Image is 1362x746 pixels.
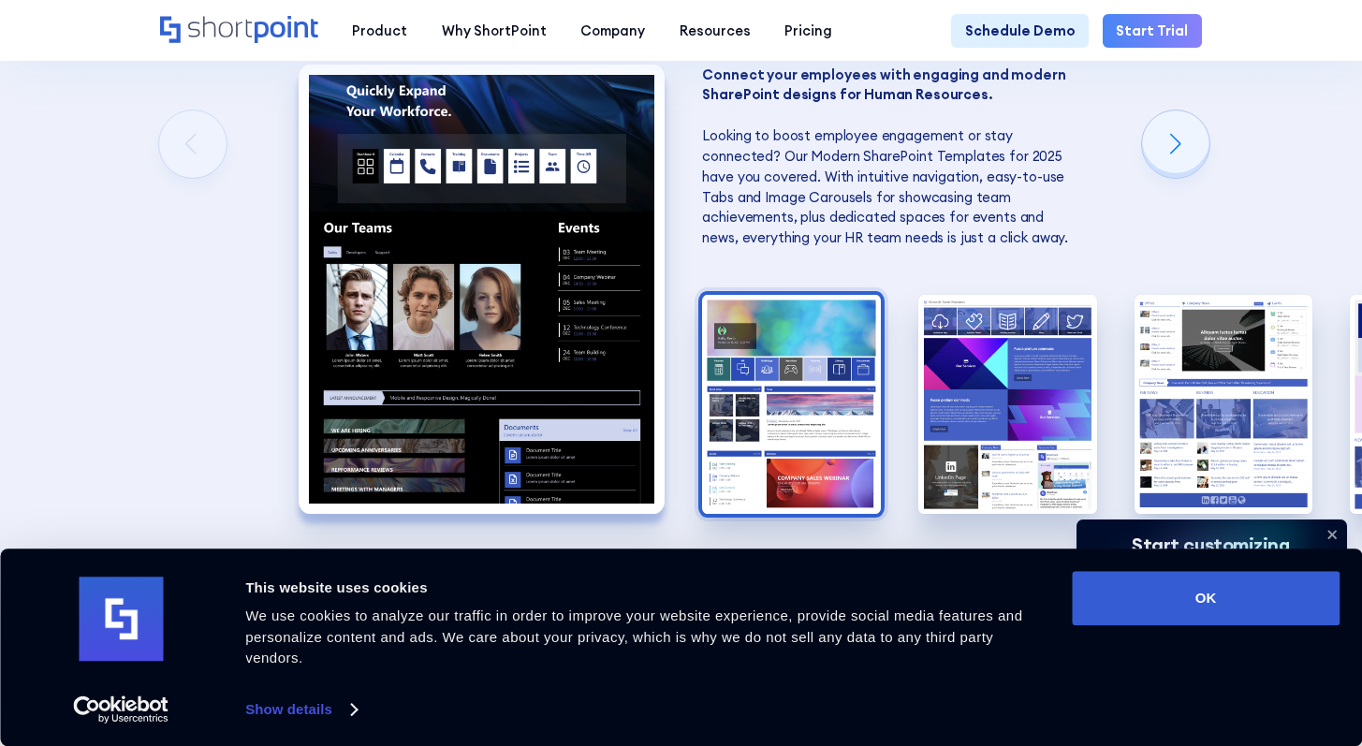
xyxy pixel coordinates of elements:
[245,577,1050,599] div: This website uses cookies
[245,607,1022,666] span: We use cookies to analyze our traffic in order to improve your website experience, provide social...
[160,16,318,46] a: Home
[1135,295,1313,514] img: Designing a SharePoint site for HR
[1103,14,1202,48] a: Start Trial
[245,695,356,724] a: Show details
[299,65,665,514] div: 1 / 6
[680,21,751,41] div: Resources
[39,695,203,724] a: Usercentrics Cookiebot - opens in a new window
[299,65,665,514] img: HR SharePoint Templates
[1142,110,1209,178] div: Next slide
[918,295,1097,514] img: SharePoint Template for HR
[702,66,1065,104] strong: Connect your employees with engaging and modern SharePoint designs for Human Resources. ‍
[425,14,564,48] a: Why ShortPoint
[79,578,163,662] img: logo
[1135,295,1313,514] div: 4 / 6
[918,295,1097,514] div: 3 / 6
[580,21,645,41] div: Company
[702,65,1068,248] p: Looking to boost employee engagement or stay connected? Our Modern SharePoint Templates for 2025 ...
[951,14,1089,48] a: Schedule Demo
[702,295,881,514] div: 2 / 6
[702,295,881,514] img: Modern SharePoint Templates for HR
[335,14,424,48] a: Product
[442,21,547,41] div: Why ShortPoint
[768,14,849,48] a: Pricing
[662,14,767,48] a: Resources
[564,14,662,48] a: Company
[1072,571,1340,625] button: OK
[784,21,832,41] div: Pricing
[352,21,407,41] div: Product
